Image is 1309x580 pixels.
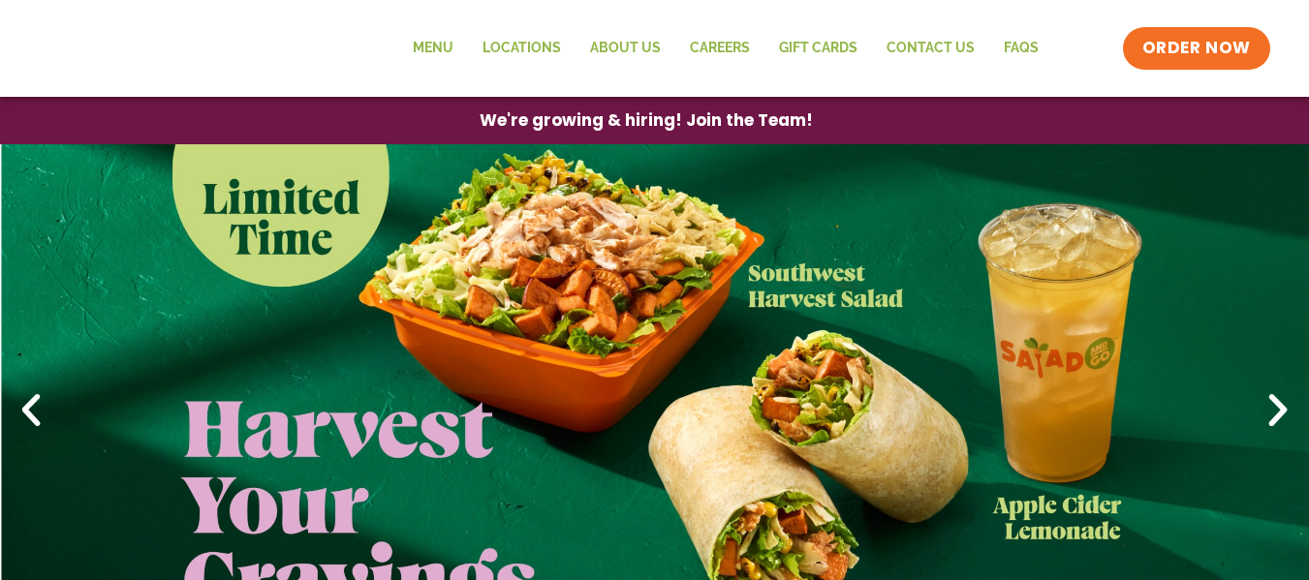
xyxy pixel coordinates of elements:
a: GIFT CARDS [764,26,872,71]
nav: Menu [398,26,1053,71]
a: Careers [675,26,764,71]
span: We're growing & hiring! Join the Team! [480,112,813,129]
img: new-SAG-logo-768×292 [39,10,329,87]
a: Locations [468,26,576,71]
a: We're growing & hiring! Join the Team! [451,98,842,143]
a: About Us [576,26,675,71]
a: Menu [398,26,468,71]
a: Contact Us [872,26,989,71]
a: FAQs [989,26,1053,71]
a: ORDER NOW [1123,27,1270,70]
span: ORDER NOW [1142,37,1251,60]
